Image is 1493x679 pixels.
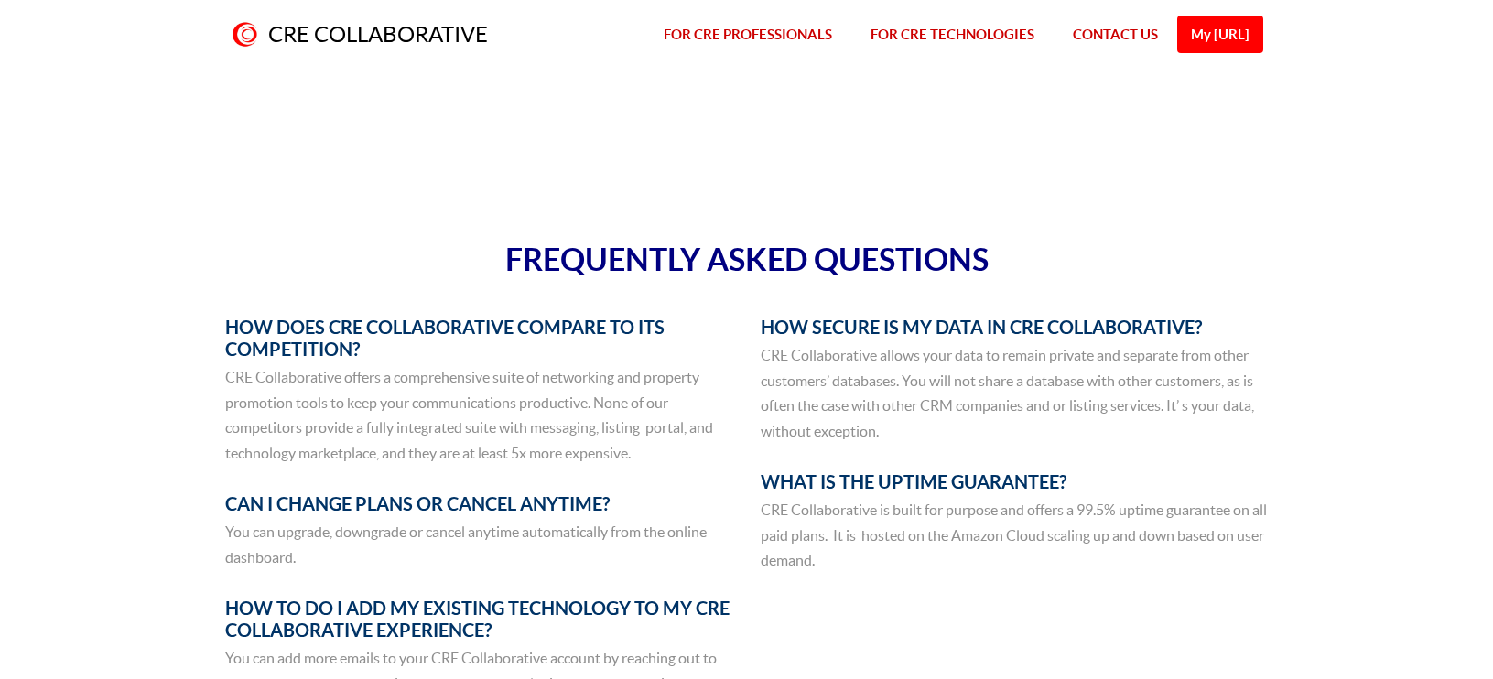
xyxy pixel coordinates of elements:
[225,493,610,514] span: CAN I CHANGE PLANS OR CANCEL ANYTIME?
[225,365,733,466] p: CRE Collaborative offers a comprehensive suite of networking and property promotion tools to keep...
[761,317,1202,338] span: HOW SECURE IS MY DATA IN CRE COLLABORATIVE?
[761,343,1269,444] p: CRE Collaborative allows your data to remain private and separate from other customers’ databases...
[761,498,1269,574] p: CRE Collaborative is built for purpose and offers a 99.5% uptime guarantee on all paid plans. It ...
[225,520,733,570] p: You can upgrade, downgrade or cancel anytime automatically from the online dashboard.
[761,471,1066,492] span: WHAT IS THE UPTIME GUARANTEE?
[225,598,730,641] span: HOW TO DO I ADD MY EXISTING TECHNOLOGY TO MY CRE COLLABORATIVE EXPERIENCE?
[1177,16,1263,53] a: My [URL]
[1262,538,1265,566] div: Protected by Grammarly
[225,317,665,360] span: HOW DOES CRE COLLABORATIVE COMPARE TO ITS COMPETITION?
[505,242,989,277] span: FREQUENTLY ASKED QUESTIONS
